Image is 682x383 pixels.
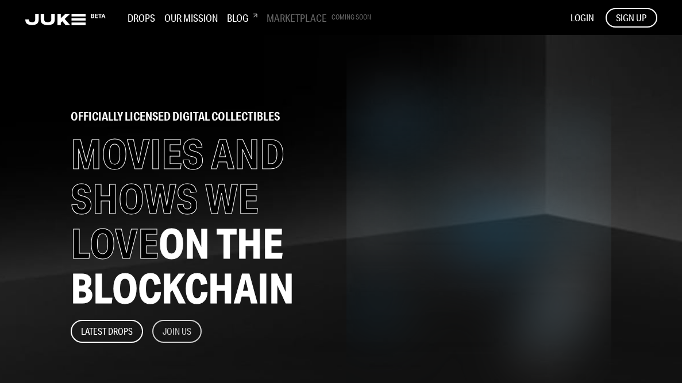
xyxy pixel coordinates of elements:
[164,11,218,24] h3: Our Mission
[606,8,657,28] button: SIGN UP
[128,11,155,24] h3: Drops
[152,320,202,343] button: Join Us
[616,11,646,24] span: SIGN UP
[71,131,325,311] h1: MOVIES AND SHOWS WE LOVE
[571,11,594,24] button: LOGIN
[71,320,143,343] button: Latest Drops
[71,218,294,313] span: ON THE BLOCKCHAIN
[227,11,257,24] h3: Blog
[71,111,325,122] h2: officially licensed digital collectibles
